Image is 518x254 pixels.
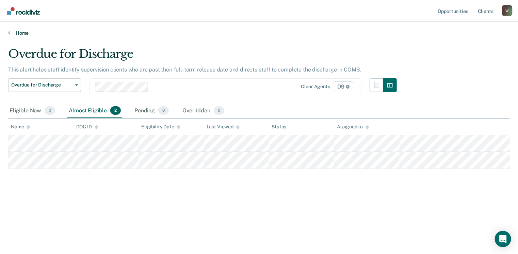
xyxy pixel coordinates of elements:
[8,78,81,92] button: Overdue for Discharge
[45,106,55,115] span: 0
[7,7,40,15] img: Recidiviz
[11,82,72,88] span: Overdue for Discharge
[502,5,513,16] div: W
[110,106,121,115] span: 2
[76,124,98,130] div: DOC ID
[11,124,30,130] div: Name
[272,124,286,130] div: Status
[333,81,354,92] span: D9
[502,5,513,16] button: Profile dropdown button
[158,106,169,115] span: 0
[301,84,330,90] div: Clear agents
[8,47,397,66] div: Overdue for Discharge
[495,231,511,247] div: Open Intercom Messenger
[8,104,56,118] div: Eligible Now0
[207,124,240,130] div: Last Viewed
[67,104,122,118] div: Almost Eligible2
[214,106,224,115] span: 0
[8,30,510,36] a: Home
[133,104,170,118] div: Pending0
[337,124,369,130] div: Assigned to
[8,66,361,73] p: This alert helps staff identify supervision clients who are past their full-term release date and...
[141,124,180,130] div: Eligibility Date
[181,104,226,118] div: Overridden0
